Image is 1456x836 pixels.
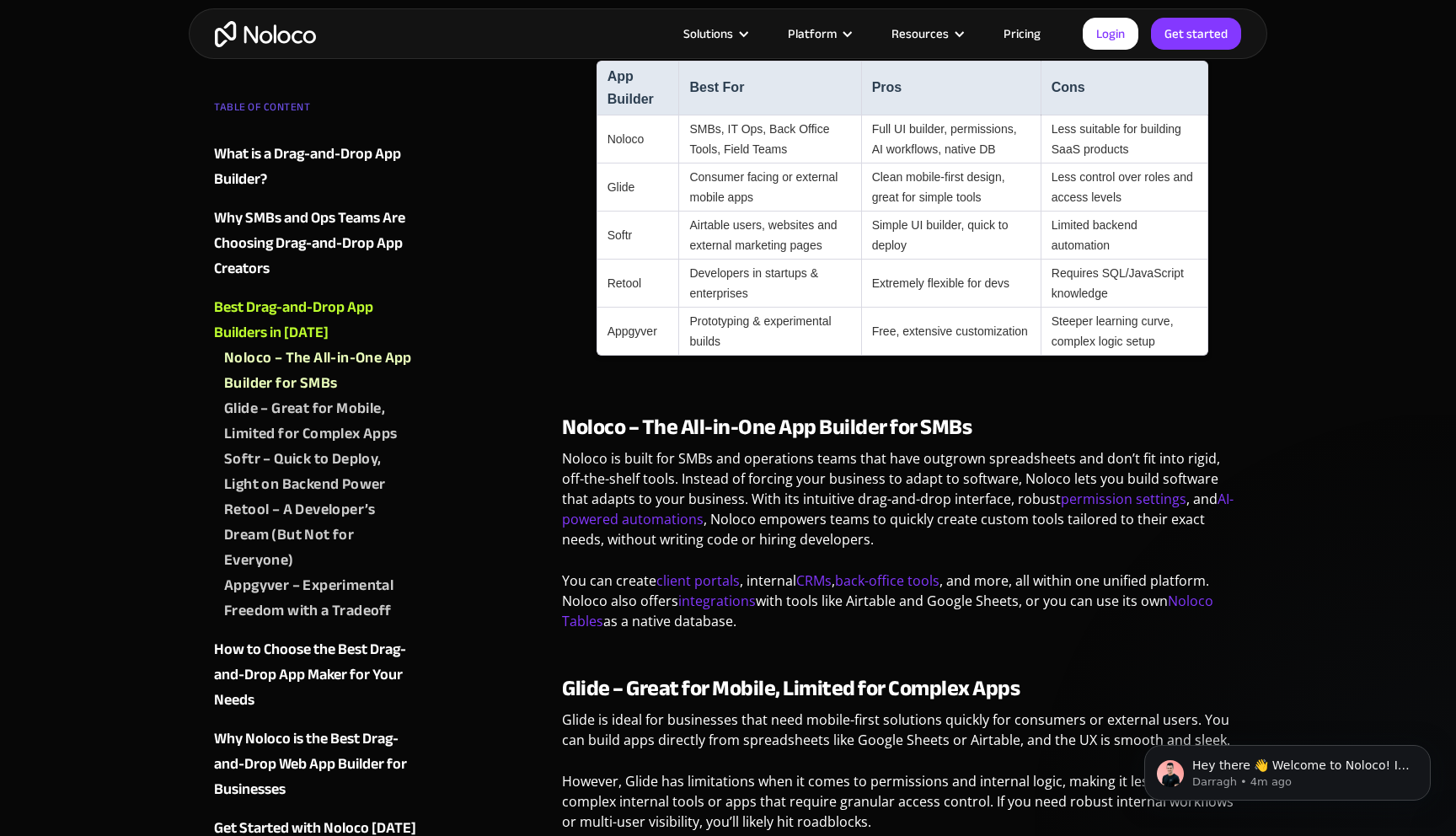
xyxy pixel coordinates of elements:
td: Limited backend automation [1041,212,1208,260]
td: Developers in startups & enterprises [678,260,860,308]
a: back-office tools [835,571,939,590]
td: Simple UI builder, quick to deploy [861,212,1041,260]
div: Solutions [683,23,733,45]
a: Pricing [982,23,1062,45]
td: Retool [597,260,679,308]
th: Pros [861,61,1041,115]
td: Prototyping & experimental builds [678,308,860,356]
a: AI-powered automations [562,490,1234,528]
td: Consumer facing or external mobile apps [678,163,860,212]
div: Platform [788,23,837,45]
a: Why Noloco is the Best Drag-and-Drop Web App Builder for Businesses [214,726,418,802]
td: Steeper learning curve, complex logic setup [1041,308,1208,356]
a: permission settings [1061,490,1186,508]
td: Less control over roles and access levels [1041,163,1208,212]
td: Glide [597,163,679,212]
div: Solutions [662,23,767,45]
td: Softr [597,212,679,260]
iframe: Intercom notifications message [1119,710,1456,828]
th: Best For [678,61,860,115]
p: Glide is ideal for businesses that need mobile-first solutions quickly for consumers or external ... [562,710,1242,763]
div: Resources [891,23,949,45]
strong: Noloco – The All-in-One App Builder for SMBs [562,406,972,447]
td: Appgyver [597,308,679,356]
div: TABLE OF CONTENT [214,94,418,128]
a: Get started [1151,18,1241,50]
p: Noloco is built for SMBs and operations teams that have outgrown spreadsheets and don’t fit into ... [562,448,1242,562]
a: Softr – Quick to Deploy, Light on Backend Power [224,447,418,497]
a: Noloco – The All-in-One App Builder for SMBs [224,346,418,396]
a: home [215,21,316,47]
td: Clean mobile-first design, great for simple tools [861,163,1041,212]
td: Noloco [597,115,679,163]
div: Platform [767,23,870,45]
td: Requires SQL/JavaScript knowledge [1041,260,1208,308]
div: Resources [870,23,982,45]
a: Login [1083,18,1138,50]
a: CRMs [796,571,832,590]
a: Why SMBs and Ops Teams Are Choosing Drag-and-Drop App Creators [214,206,418,281]
a: How to Choose the Best Drag-and-Drop App Maker for Your Needs [214,637,418,713]
td: Full UI builder, permissions, AI workflows, native DB [861,115,1041,163]
a: Appgyver – Experimental Freedom with a Tradeoff [224,573,418,624]
td: Extremely flexible for devs [861,260,1041,308]
th: App Builder [597,61,679,115]
a: Glide – Great for Mobile, Limited for Complex Apps [224,396,418,447]
a: Best Drag-and-Drop App Builders in [DATE] [214,295,418,346]
th: Cons [1041,61,1208,115]
a: client portals [656,571,740,590]
a: Noloco Tables [562,592,1213,630]
p: You can create , internal , , and more, all within one unified platform. Noloco also offers with ... [562,571,1242,644]
a: What is a Drag-and-Drop App Builder? [214,142,418,192]
strong: Glide – Great for Mobile, Limited for Complex Apps [562,667,1020,709]
td: SMBs, IT Ops, Back Office Tools, Field Teams [678,115,860,163]
td: Less suitable for building SaaS products [1041,115,1208,163]
td: Free, extensive customization [861,308,1041,356]
a: Retool – A Developer’s Dream (But Not for Everyone) [224,497,418,573]
td: Airtable users, websites and external marketing pages [678,212,860,260]
a: integrations [678,592,756,610]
